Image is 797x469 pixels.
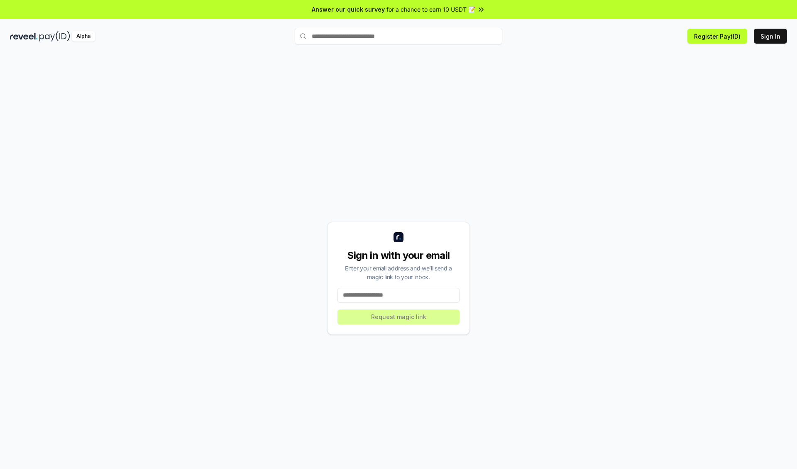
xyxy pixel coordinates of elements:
button: Register Pay(ID) [687,29,747,44]
button: Sign In [754,29,787,44]
div: Enter your email address and we’ll send a magic link to your inbox. [337,264,460,281]
img: pay_id [39,31,70,42]
span: for a chance to earn 10 USDT 📝 [386,5,475,14]
img: logo_small [394,232,403,242]
div: Alpha [72,31,95,42]
span: Answer our quick survey [312,5,385,14]
img: reveel_dark [10,31,38,42]
div: Sign in with your email [337,249,460,262]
